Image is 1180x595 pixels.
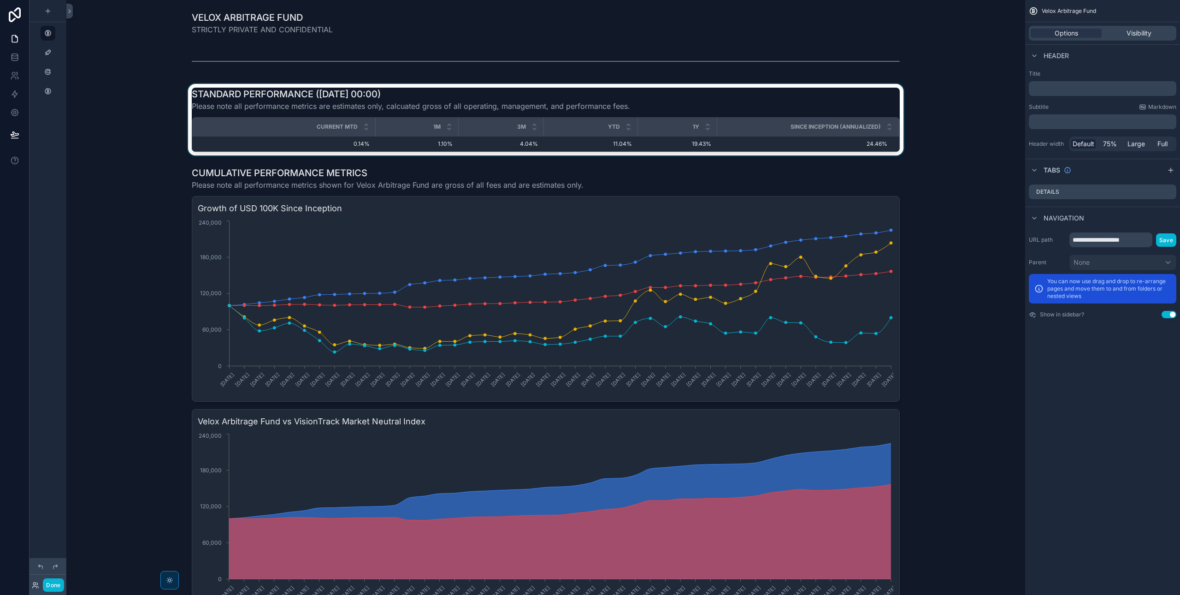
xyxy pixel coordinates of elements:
span: YTD [608,123,620,131]
div: scrollable content [1029,81,1176,96]
span: Options [1055,29,1078,38]
button: Save [1156,233,1176,247]
span: 1Y [693,123,699,131]
span: Visibility [1127,29,1151,38]
div: scrollable content [1029,114,1176,129]
label: Header width [1029,140,1066,148]
span: Large [1127,139,1145,149]
span: Full [1157,139,1168,149]
span: 1M [433,123,441,131]
label: Subtitle [1029,103,1049,111]
span: None [1074,258,1090,267]
span: 3M [517,123,526,131]
label: Details [1036,188,1059,196]
span: Header [1044,51,1069,60]
span: Current MTD [317,123,358,131]
span: Navigation [1044,214,1084,223]
label: Show in sidebar? [1040,311,1084,318]
span: Tabs [1044,166,1060,175]
p: You can now use drag and drop to re-arrange pages and move them to and from folders or nested views [1047,278,1171,300]
button: Done [43,578,64,592]
label: Parent [1029,259,1066,266]
span: Velox Arbitrage Fund [1042,7,1096,15]
span: 75% [1103,139,1117,149]
label: URL path [1029,236,1066,244]
span: Default [1073,139,1094,149]
button: None [1069,255,1176,270]
span: Since Inception (annualized) [791,123,881,131]
a: Markdown [1139,103,1176,111]
label: Title [1029,70,1176,77]
span: Markdown [1148,103,1176,111]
